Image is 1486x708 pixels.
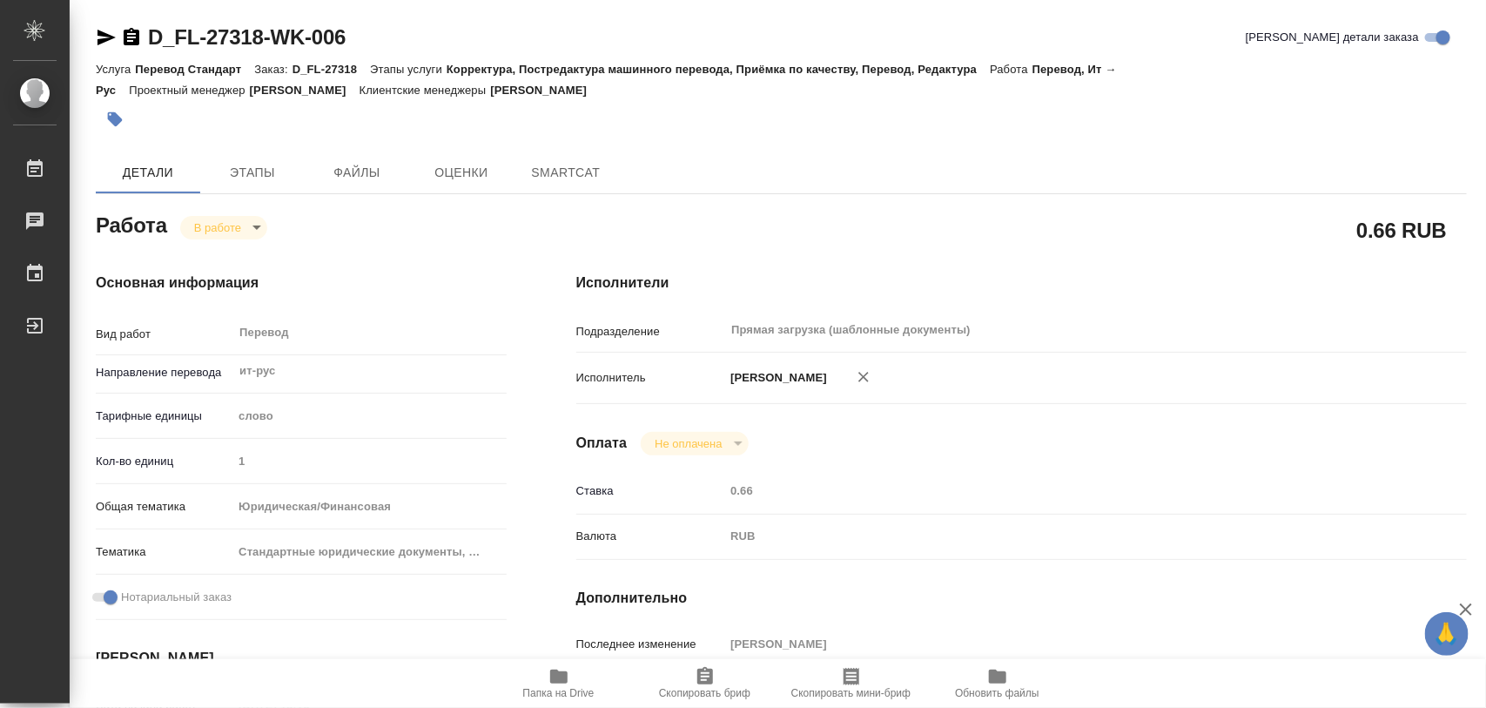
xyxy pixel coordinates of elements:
[148,25,346,49] a: D_FL-27318-WK-006
[649,436,727,451] button: Не оплачена
[576,588,1467,609] h4: Дополнительно
[724,522,1392,551] div: RUB
[576,482,725,500] p: Ставка
[1425,612,1469,656] button: 🙏
[576,273,1467,293] h4: Исполнители
[96,273,507,293] h4: Основная информация
[232,537,506,567] div: Стандартные юридические документы, договоры, уставы
[232,448,506,474] input: Пустое поле
[96,100,134,138] button: Добавить тэг
[370,63,447,76] p: Этапы услуги
[96,648,507,669] h4: [PERSON_NAME]
[659,687,750,699] span: Скопировать бриф
[490,84,600,97] p: [PERSON_NAME]
[360,84,491,97] p: Клиентские менеджеры
[576,323,725,341] p: Подразделение
[524,162,608,184] span: SmartCat
[250,84,360,97] p: [PERSON_NAME]
[1432,616,1462,652] span: 🙏
[254,63,292,76] p: Заказ:
[121,27,142,48] button: Скопировать ссылку
[315,162,399,184] span: Файлы
[724,631,1392,657] input: Пустое поле
[106,162,190,184] span: Детали
[576,369,725,387] p: Исполнитель
[135,63,254,76] p: Перевод Стандарт
[791,687,911,699] span: Скопировать мини-бриф
[955,687,1039,699] span: Обновить файлы
[96,498,232,516] p: Общая тематика
[96,453,232,470] p: Кол-во единиц
[641,432,748,455] div: В работе
[96,408,232,425] p: Тарифные единицы
[232,401,506,431] div: слово
[121,589,232,606] span: Нотариальный заказ
[96,208,167,239] h2: Работа
[96,364,232,381] p: Направление перевода
[778,659,925,708] button: Скопировать мини-бриф
[1356,215,1447,245] h2: 0.66 RUB
[724,478,1392,503] input: Пустое поле
[632,659,778,708] button: Скопировать бриф
[211,162,294,184] span: Этапы
[990,63,1032,76] p: Работа
[232,492,506,522] div: Юридическая/Финансовая
[486,659,632,708] button: Папка на Drive
[292,63,370,76] p: D_FL-27318
[844,358,883,396] button: Удалить исполнителя
[576,528,725,545] p: Валюта
[523,687,595,699] span: Папка на Drive
[925,659,1071,708] button: Обновить файлы
[180,216,267,239] div: В работе
[576,433,628,454] h4: Оплата
[420,162,503,184] span: Оценки
[129,84,249,97] p: Проектный менеджер
[724,369,827,387] p: [PERSON_NAME]
[96,27,117,48] button: Скопировать ссылку для ЯМессенджера
[447,63,990,76] p: Корректура, Постредактура машинного перевода, Приёмка по качеству, Перевод, Редактура
[576,636,725,653] p: Последнее изменение
[96,543,232,561] p: Тематика
[189,220,246,235] button: В работе
[1246,29,1419,46] span: [PERSON_NAME] детали заказа
[96,63,135,76] p: Услуга
[96,326,232,343] p: Вид работ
